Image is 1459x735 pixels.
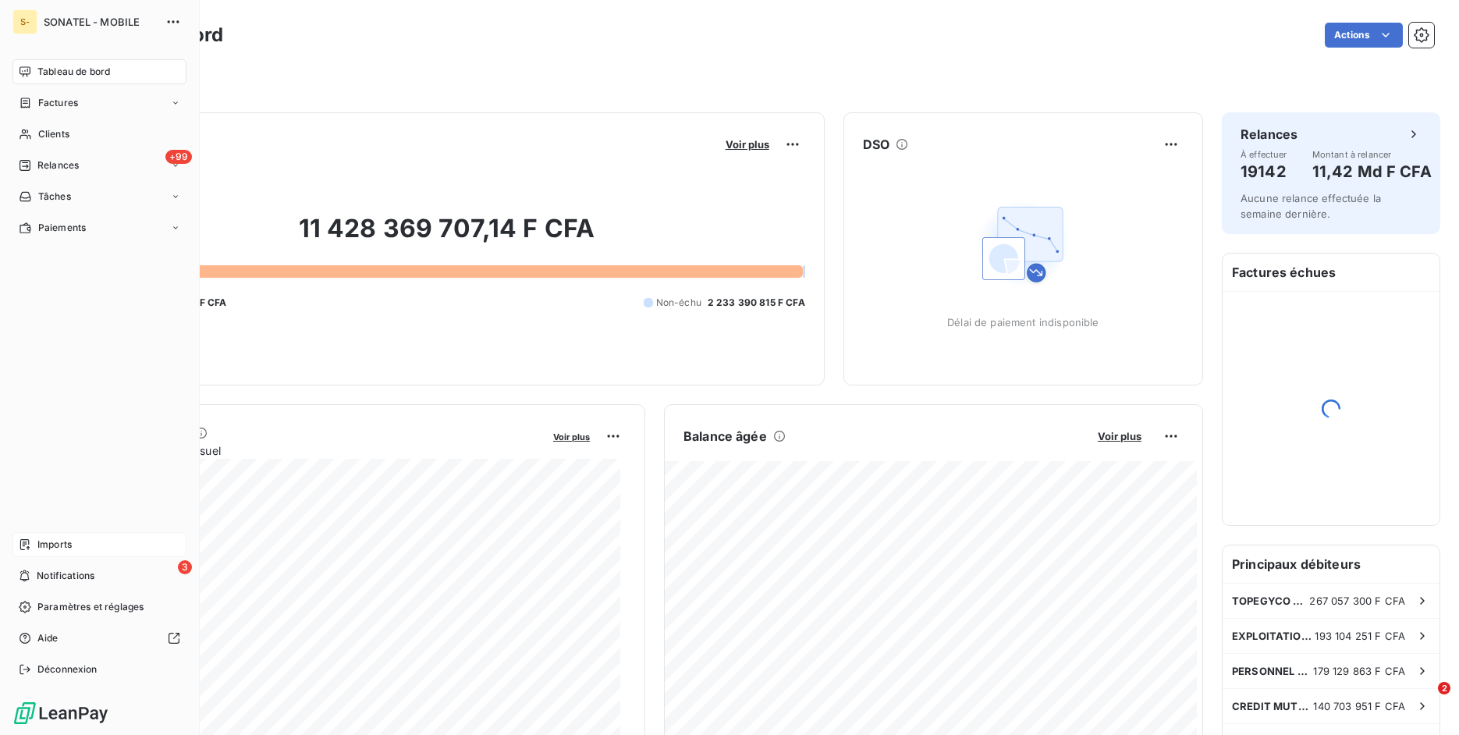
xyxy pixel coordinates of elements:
a: Clients [12,122,186,147]
a: Factures [12,91,186,115]
span: +99 [165,150,192,164]
span: Paiements [38,221,86,235]
span: Non-échu [656,296,701,310]
h4: 11,42 Md F CFA [1312,159,1432,184]
button: Voir plus [721,137,774,151]
span: Délai de paiement indisponible [947,316,1099,328]
h6: DSO [863,135,889,154]
h6: Balance âgée [683,427,767,446]
span: Relances [37,158,79,172]
div: S- [12,9,37,34]
span: Voir plus [553,431,590,442]
span: 267 057 300 F CFA [1309,595,1405,607]
h6: Principaux débiteurs [1223,545,1439,583]
a: Aide [12,626,186,651]
button: Voir plus [548,429,595,443]
span: Déconnexion [37,662,98,676]
span: Imports [37,538,72,552]
span: Tableau de bord [37,65,110,79]
span: EXPLOITATION SONATEL BUSINESS SOLUTIONS [1232,630,1315,642]
span: TOPEGYCO SUARL [1232,595,1309,607]
span: 140 703 951 F CFA [1313,700,1405,712]
span: 2 [1438,682,1450,694]
a: Imports [12,532,186,557]
h2: 11 428 369 707,14 F CFA [88,213,805,260]
span: Clients [38,127,69,141]
span: Paramètres et réglages [37,600,144,614]
img: Logo LeanPay [12,701,109,726]
span: Factures [38,96,78,110]
span: 2 233 390 815 F CFA [708,296,805,310]
img: Empty state [973,194,1073,294]
span: Chiffre d'affaires mensuel [88,442,542,459]
a: Paiements [12,215,186,240]
span: PERSONNEL ETAT [1232,665,1313,677]
button: Voir plus [1093,429,1146,443]
a: Paramètres et réglages [12,595,186,620]
span: 3 [178,560,192,574]
span: Tâches [38,190,71,204]
span: Aide [37,631,59,645]
span: SONATEL - MOBILE [44,16,156,28]
span: Notifications [37,569,94,583]
span: Montant à relancer [1312,150,1432,159]
h4: 19142 [1241,159,1287,184]
iframe: Intercom live chat [1406,682,1443,719]
span: 193 104 251 F CFA [1315,630,1405,642]
a: Tableau de bord [12,59,186,84]
button: Actions [1325,23,1403,48]
h6: Relances [1241,125,1297,144]
span: 179 129 863 F CFA [1313,665,1405,677]
span: À effectuer [1241,150,1287,159]
span: Voir plus [726,138,769,151]
span: Voir plus [1098,430,1141,442]
a: +99Relances [12,153,186,178]
span: Aucune relance effectuée la semaine dernière. [1241,192,1381,220]
span: CREDIT MUTUEL DU [GEOGRAPHIC_DATA] [1232,700,1313,712]
a: Tâches [12,184,186,209]
h6: Factures échues [1223,254,1439,291]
